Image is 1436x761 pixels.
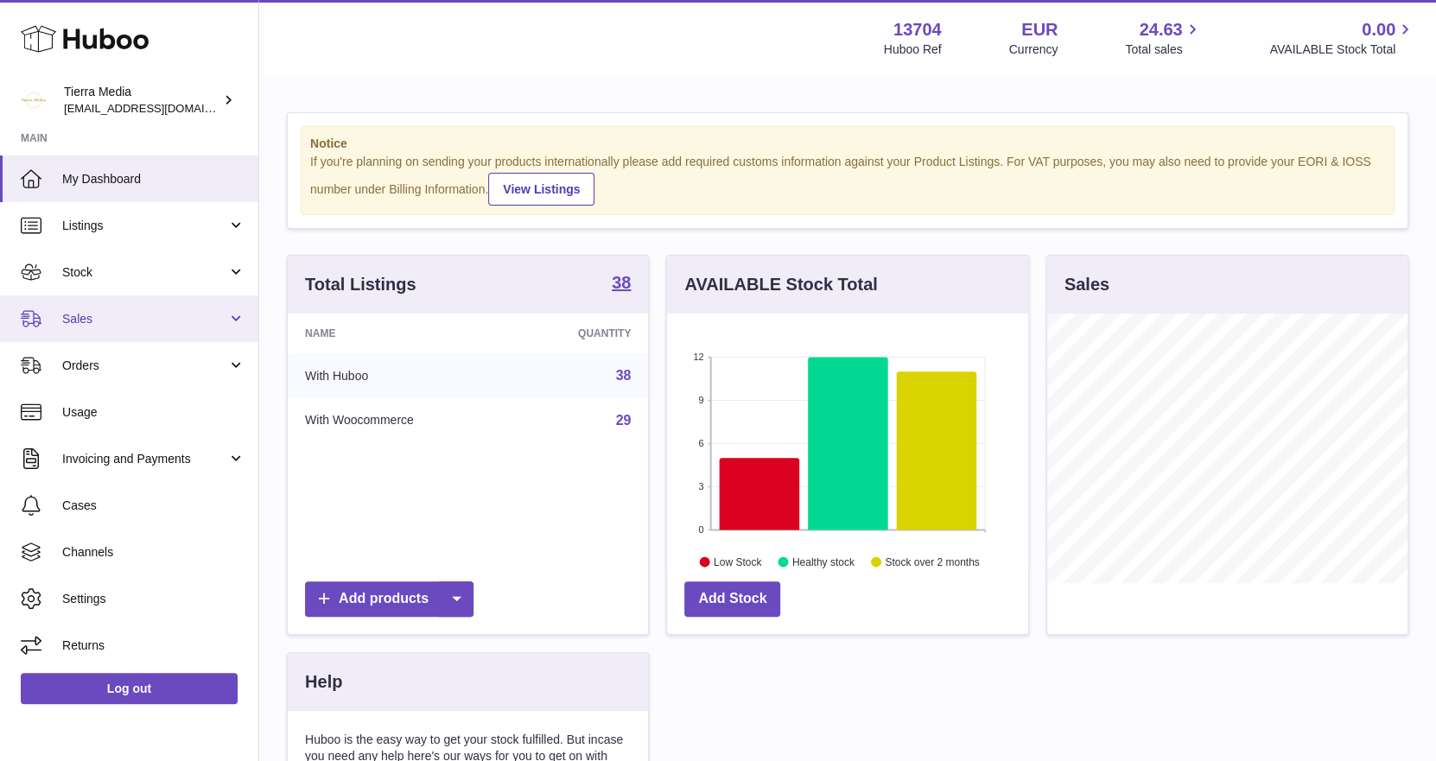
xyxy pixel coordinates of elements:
[511,314,648,353] th: Quantity
[64,84,219,117] div: Tierra Media
[886,555,980,568] text: Stock over 2 months
[310,136,1385,152] strong: Notice
[884,41,942,58] div: Huboo Ref
[1269,18,1415,58] a: 0.00 AVAILABLE Stock Total
[62,358,227,374] span: Orders
[62,451,227,467] span: Invoicing and Payments
[616,368,632,383] a: 38
[305,273,416,296] h3: Total Listings
[21,87,47,113] img: hola.tierramedia@gmail.com
[1362,18,1395,41] span: 0.00
[1009,41,1058,58] div: Currency
[305,670,342,694] h3: Help
[62,171,245,187] span: My Dashboard
[714,555,762,568] text: Low Stock
[893,18,942,41] strong: 13704
[699,481,704,491] text: 3
[1064,273,1109,296] h3: Sales
[1125,18,1202,58] a: 24.63 Total sales
[62,498,245,514] span: Cases
[612,274,631,291] strong: 38
[612,274,631,295] a: 38
[488,173,594,206] a: View Listings
[1139,18,1182,41] span: 24.63
[62,637,245,654] span: Returns
[699,524,704,535] text: 0
[62,264,227,281] span: Stock
[305,581,473,617] a: Add products
[64,101,254,115] span: [EMAIL_ADDRESS][DOMAIN_NAME]
[62,311,227,327] span: Sales
[62,404,245,421] span: Usage
[288,353,511,398] td: With Huboo
[1269,41,1415,58] span: AVAILABLE Stock Total
[1021,18,1058,41] strong: EUR
[288,314,511,353] th: Name
[684,273,877,296] h3: AVAILABLE Stock Total
[62,544,245,561] span: Channels
[62,591,245,607] span: Settings
[288,398,511,443] td: With Woocommerce
[1125,41,1202,58] span: Total sales
[62,218,227,234] span: Listings
[699,395,704,405] text: 9
[792,555,855,568] text: Healthy stock
[699,438,704,448] text: 6
[310,154,1385,206] div: If you're planning on sending your products internationally please add required customs informati...
[616,413,632,428] a: 29
[684,581,780,617] a: Add Stock
[21,673,238,704] a: Log out
[694,352,704,362] text: 12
